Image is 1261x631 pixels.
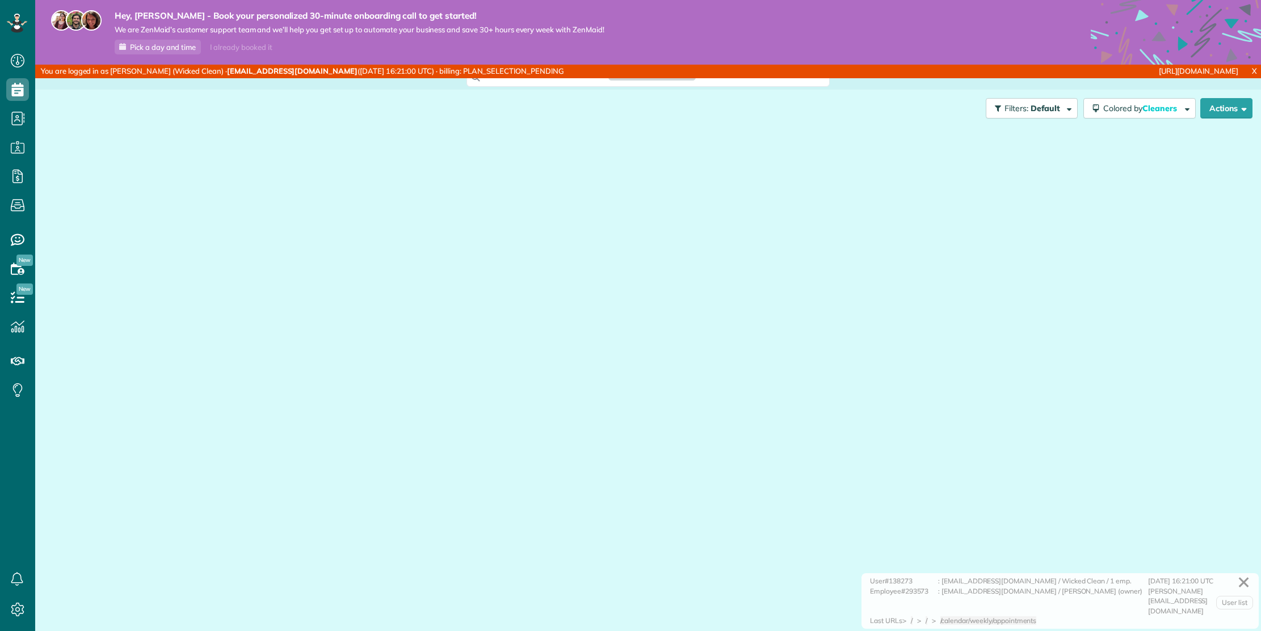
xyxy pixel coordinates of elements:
[1200,98,1252,118] button: Actions
[1231,569,1256,596] a: ✕
[16,283,33,295] span: New
[35,65,839,78] div: You are logged in as [PERSON_NAME] (Wicked Clean) · ([DATE] 16:21:00 UTC) · billing: PLAN_SELECTI...
[1083,98,1196,118] button: Colored byCleaners
[51,10,72,31] img: maria-72a9807cf96188c08ef61303f053569d2e2a8a1cde33d635c8a3ac13582a053d.jpg
[203,40,279,54] div: I already booked it
[1148,586,1250,616] div: [PERSON_NAME][EMAIL_ADDRESS][DOMAIN_NAME]
[980,98,1078,118] a: Filters: Default
[227,66,358,75] strong: [EMAIL_ADDRESS][DOMAIN_NAME]
[1103,103,1181,113] span: Colored by
[986,98,1078,118] button: Filters: Default
[115,40,201,54] a: Pick a day and time
[940,616,1037,625] span: /calendar/weekly/appointments
[1148,576,1250,586] div: [DATE] 16:21:00 UTC
[1142,103,1179,113] span: Cleaners
[81,10,102,31] img: michelle-19f622bdf1676172e81f8f8fba1fb50e276960ebfe0243fe18214015130c80e4.jpg
[130,43,196,52] span: Pick a day and time
[938,586,1148,616] div: : [EMAIL_ADDRESS][DOMAIN_NAME] / [PERSON_NAME] (owner)
[870,586,938,616] div: Employee#293573
[1159,66,1238,75] a: [URL][DOMAIN_NAME]
[115,25,604,35] span: We are ZenMaid’s customer support team and we’ll help you get set up to automate your business an...
[1031,103,1061,113] span: Default
[1216,596,1253,609] a: User list
[926,616,927,625] span: /
[115,10,604,22] strong: Hey, [PERSON_NAME] - Book your personalized 30-minute onboarding call to get started!
[911,616,913,625] span: /
[1004,103,1028,113] span: Filters:
[1247,65,1261,78] a: X
[870,576,938,586] div: User#138273
[870,616,902,626] div: Last URLs
[938,576,1148,586] div: : [EMAIL_ADDRESS][DOMAIN_NAME] / Wicked Clean / 1 emp.
[66,10,86,31] img: jorge-587dff0eeaa6aab1f244e6dc62b8924c3b6ad411094392a53c71c6c4a576187d.jpg
[902,616,1041,626] div: > > >
[16,255,33,266] span: New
